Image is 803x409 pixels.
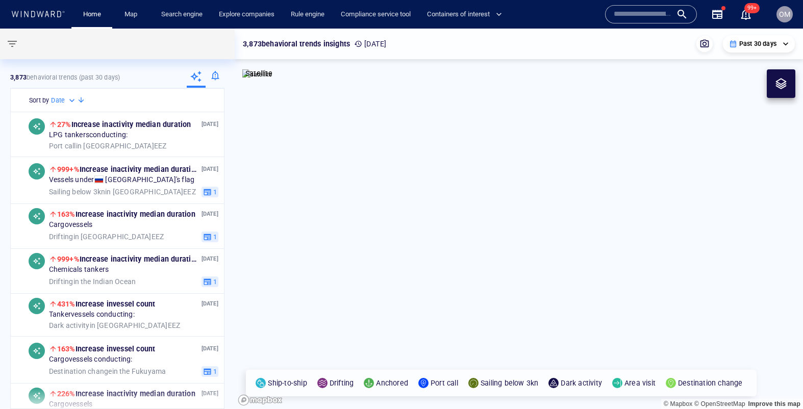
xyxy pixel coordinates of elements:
span: Increase in activity median duration [57,120,191,129]
a: Map [120,6,145,23]
a: Search engine [157,6,207,23]
a: Explore companies [215,6,279,23]
button: 1 [202,186,218,197]
a: Rule engine [287,6,329,23]
span: in [GEOGRAPHIC_DATA] EEZ [49,232,164,241]
span: Containers of interest [427,9,502,20]
div: Past 30 days [729,39,789,48]
span: in [GEOGRAPHIC_DATA] EEZ [49,187,196,196]
p: Anchored [376,377,408,389]
button: 1 [202,366,218,377]
button: 99+ [734,2,758,27]
span: 1 [212,232,217,241]
span: Cargo vessels [49,220,92,229]
button: OM [774,4,795,24]
span: 99+ [744,3,760,13]
span: Increase in vessel count [57,300,155,308]
span: Sailing below 3kn [49,187,105,195]
span: Tanker vessels conducting: [49,310,135,319]
canvas: Map [235,29,803,409]
button: Containers of interest [423,6,511,23]
span: OM [779,10,790,18]
span: Destination change [49,367,112,375]
button: Home [76,6,108,23]
a: Home [79,6,105,23]
span: 999+% [57,165,80,173]
p: [DATE] [202,164,218,174]
span: in [GEOGRAPHIC_DATA] EEZ [49,321,180,330]
p: Port call [431,377,458,389]
span: 163% [57,345,76,353]
p: [DATE] [354,38,386,50]
h6: Date [51,95,65,106]
span: 431% [57,300,76,308]
button: 1 [202,276,218,287]
a: Mapbox [664,400,692,407]
span: Chemicals tankers [49,265,109,274]
p: Satellite [245,67,272,80]
a: Mapbox logo [238,394,283,406]
span: Drifting [49,232,73,240]
p: [DATE] [202,209,218,219]
h6: Sort by [29,95,49,106]
span: LPG tankers conducting: [49,131,128,140]
button: 1 [202,231,218,242]
span: Increase in activity median duration [57,255,199,263]
p: [DATE] [202,344,218,353]
button: Map [116,6,149,23]
p: Past 30 days [739,39,776,48]
img: satellite [242,69,272,80]
span: 1 [212,187,217,196]
span: Vessels under [GEOGRAPHIC_DATA] 's flag [49,175,194,185]
span: Drifting [49,277,73,285]
a: Compliance service tool [337,6,415,23]
span: Increase in vessel count [57,345,155,353]
p: [DATE] [202,119,218,129]
span: Port call [49,141,76,149]
iframe: Chat [760,363,795,401]
div: Date [51,95,77,106]
span: 999+% [57,255,80,263]
span: Dark activity [49,321,90,329]
p: behavioral trends (Past 30 days) [10,73,120,82]
span: in the Indian Ocean [49,277,136,286]
span: 163% [57,210,76,218]
p: Destination change [678,377,743,389]
span: 1 [212,277,217,286]
p: [DATE] [202,299,218,309]
span: Cargo vessels conducting: [49,355,133,364]
span: Increase in activity median duration [57,165,199,173]
p: Dark activity [561,377,602,389]
div: Notification center [740,8,752,20]
span: in [GEOGRAPHIC_DATA] EEZ [49,141,166,150]
p: Area visit [624,377,656,389]
span: Increase in activity median duration [57,210,195,218]
p: Sailing below 3kn [481,377,538,389]
span: 27% [57,120,71,129]
a: OpenStreetMap [694,400,745,407]
a: Map feedback [748,400,800,407]
p: 3,873 behavioral trends insights [243,38,350,50]
p: Drifting [330,377,354,389]
span: 1 [212,367,217,376]
span: in the Fukuyama [49,367,166,376]
p: [DATE] [202,254,218,264]
strong: 3,873 [10,73,27,81]
p: Ship-to-ship [268,377,307,389]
